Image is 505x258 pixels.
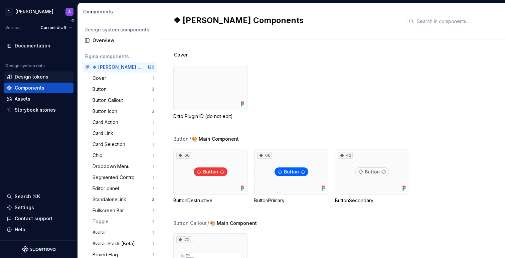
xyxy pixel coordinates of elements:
[153,142,154,147] div: 1
[4,105,73,115] a: Storybook stories
[5,63,45,69] div: Design system data
[83,8,158,15] div: Components
[4,40,73,51] a: Documentation
[93,207,127,214] div: Fullscreen Bar
[4,213,73,224] button: Contact support
[254,149,328,204] div: 60ButtonPrimary
[15,204,34,211] div: Settings
[254,197,328,204] div: ButtonPrimary
[93,152,105,159] div: Chip
[15,8,53,15] div: [PERSON_NAME]
[15,107,56,113] div: Storybook stories
[90,117,157,128] a: Card Action1
[90,128,157,139] a: Card Link1
[93,163,132,170] div: Dropdown Menu
[90,106,157,117] a: Button Icon3
[85,26,154,33] div: Design system components
[82,62,157,73] a: ❖ [PERSON_NAME] Components120
[5,8,13,16] div: R
[93,130,116,137] div: Card Link
[38,23,75,32] button: Current draft
[153,98,154,103] div: 1
[173,220,207,227] div: Button Callout
[173,113,247,120] div: Ditto Plugin ID (do not edit)
[153,120,154,125] div: 1
[90,238,157,249] a: Avatar Stack [Beta]1
[90,73,157,84] a: Cover1
[82,35,157,46] a: Overview
[152,87,154,92] div: 3
[90,161,157,172] a: Dropdown Menu1
[93,251,121,258] div: Boxed Flag
[93,86,109,93] div: Button
[90,84,157,95] a: Button3
[173,15,398,26] h2: ❖ [PERSON_NAME] Components
[192,136,239,142] span: 🎨 Main Component
[93,64,142,71] div: ❖ [PERSON_NAME] Components
[93,141,128,148] div: Card Selection
[5,25,21,30] div: Version
[1,4,76,19] button: R[PERSON_NAME]A
[90,227,157,238] a: Avatar1
[93,108,120,115] div: Button Icon
[4,191,73,202] button: Search ⌘K
[15,193,40,200] div: Search ⌘K
[93,218,111,225] div: Toggle
[93,119,121,126] div: Card Action
[153,241,154,246] div: 1
[257,152,272,159] div: 60
[173,136,189,142] div: Button
[90,205,157,216] a: Fullscreen Bar1
[153,219,154,224] div: 1
[153,131,154,136] div: 1
[152,197,154,202] div: 3
[22,246,55,253] svg: Supernova Logo
[335,197,409,204] div: ButtonSecondary
[4,72,73,82] a: Design tokens
[93,75,109,82] div: Cover
[153,76,154,81] div: 1
[68,16,77,25] button: Collapse sidebar
[4,202,73,213] a: Settings
[93,196,129,203] div: StandaloneLink
[93,37,154,44] div: Overview
[90,216,157,227] a: Toggle1
[90,95,157,106] a: Button Callout1
[174,51,188,58] span: Cover
[90,150,157,161] a: Chip1
[414,15,493,27] input: Search in components...
[176,152,191,159] div: 60
[210,220,257,227] span: 🎨 Main Component
[4,94,73,104] a: Assets
[147,64,154,70] div: 120
[90,139,157,150] a: Card Selection1
[153,164,154,169] div: 1
[152,109,154,114] div: 3
[15,96,30,102] div: Assets
[153,175,154,180] div: 1
[207,220,209,227] span: /
[93,229,109,236] div: Avatar
[68,9,71,14] div: A
[4,83,73,93] a: Components
[15,85,44,91] div: Components
[173,65,247,120] div: Ditto Plugin ID (do not edit)
[335,149,409,204] div: 40ButtonSecondary
[153,252,154,257] div: 1
[41,25,66,30] span: Current draft
[90,194,157,205] a: StandaloneLink3
[15,226,25,233] div: Help
[15,42,50,49] div: Documentation
[93,185,122,192] div: Editor panel
[15,74,48,80] div: Design tokens
[15,215,52,222] div: Contact support
[153,186,154,191] div: 1
[338,152,353,159] div: 40
[173,197,247,204] div: ButtonDestructive
[153,230,154,235] div: 1
[93,240,138,247] div: Avatar Stack [Beta]
[85,53,154,60] div: Figma components
[93,97,126,104] div: Button Callout
[4,224,73,235] button: Help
